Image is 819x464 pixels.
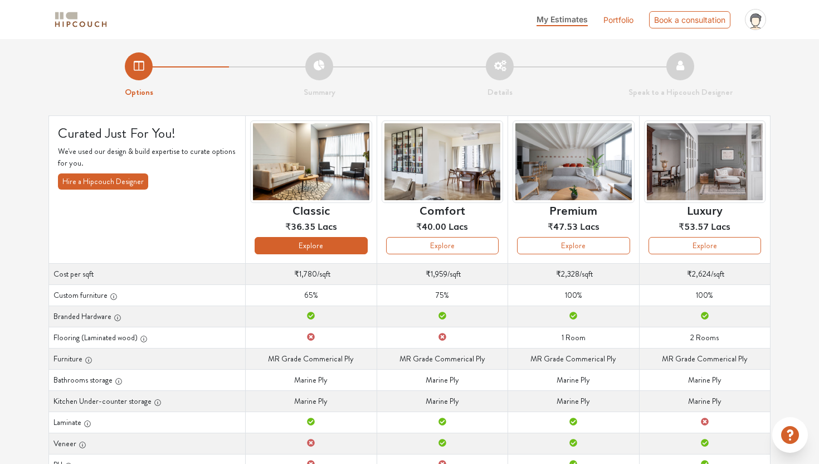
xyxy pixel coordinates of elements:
strong: Summary [304,86,335,98]
button: Explore [517,237,630,254]
span: Lacs [448,219,468,233]
h6: Premium [549,203,597,216]
strong: Options [125,86,153,98]
span: ₹2,624 [687,268,711,279]
button: Explore [386,237,499,254]
th: Flooring (Laminated wood) [49,327,246,348]
h4: Curated Just For You! [58,125,236,142]
td: 100% [508,284,639,306]
span: Lacs [580,219,599,233]
td: 75% [377,284,508,306]
th: Branded Hardware [49,306,246,327]
p: We've used our design & build expertise to curate options for you. [58,146,236,169]
td: MR Grade Commerical Ply [508,348,639,369]
img: header-preview [644,120,766,204]
button: Explore [255,237,367,254]
h6: Comfort [420,203,465,216]
td: Marine Ply [377,390,508,412]
td: Marine Ply [377,369,508,390]
span: logo-horizontal.svg [53,7,109,32]
strong: Details [487,86,513,98]
img: header-preview [250,120,372,204]
td: /sqft [639,263,770,284]
a: Portfolio [603,14,633,26]
td: 2 Rooms [639,327,770,348]
td: Marine Ply [639,369,770,390]
td: Marine Ply [246,369,377,390]
span: ₹36.35 [285,219,315,233]
div: Book a consultation [649,11,730,28]
td: 100% [639,284,770,306]
td: /sqft [246,263,377,284]
td: MR Grade Commerical Ply [377,348,508,369]
span: ₹2,328 [556,268,579,279]
td: MR Grade Commerical Ply [639,348,770,369]
th: Cost per sqft [49,263,246,284]
img: logo-horizontal.svg [53,10,109,30]
td: /sqft [377,263,508,284]
h6: Luxury [687,203,723,216]
button: Hire a Hipcouch Designer [58,173,148,190]
td: Marine Ply [508,369,639,390]
td: 65% [246,284,377,306]
span: Lacs [711,219,730,233]
td: MR Grade Commerical Ply [246,348,377,369]
img: header-preview [382,120,503,204]
span: ₹40.00 [416,219,446,233]
td: 1 Room [508,327,639,348]
span: ₹53.57 [679,219,709,233]
th: Veneer [49,433,246,454]
img: header-preview [513,120,634,204]
span: ₹47.53 [548,219,578,233]
button: Explore [649,237,761,254]
td: Marine Ply [246,390,377,412]
th: Bathrooms storage [49,369,246,390]
th: Laminate [49,412,246,433]
h6: Classic [292,203,330,216]
td: /sqft [508,263,639,284]
th: Custom furniture [49,284,246,306]
th: Kitchen Under-counter storage [49,390,246,412]
th: Furniture [49,348,246,369]
span: My Estimates [537,14,588,24]
span: ₹1,780 [294,268,317,279]
span: Lacs [318,219,337,233]
td: Marine Ply [639,390,770,412]
td: Marine Ply [508,390,639,412]
span: ₹1,959 [426,268,447,279]
strong: Speak to a Hipcouch Designer [628,86,733,98]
